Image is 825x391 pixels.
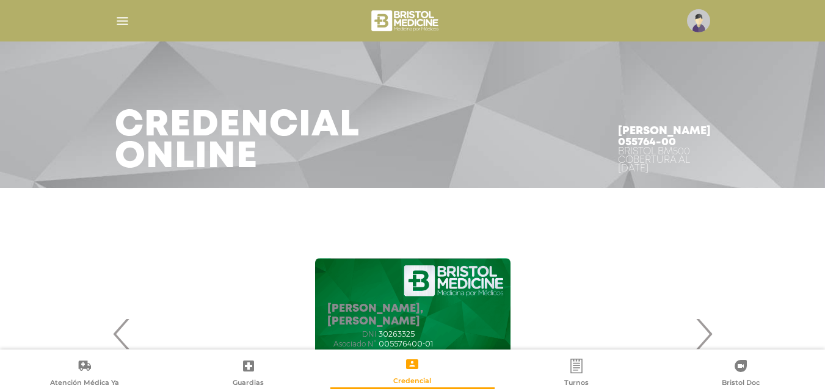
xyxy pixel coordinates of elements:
a: Atención Médica Ya [2,358,167,389]
span: Guardias [233,378,264,389]
span: Bristol Doc [722,378,760,389]
a: Bristol Doc [658,358,823,389]
h4: [PERSON_NAME] 055764-00 [618,126,711,148]
a: Guardias [167,358,331,389]
span: 005576400-01 [379,340,433,348]
a: Credencial [330,356,495,387]
img: bristol-medicine-blanco.png [369,6,442,35]
a: Turnos [495,358,659,389]
span: Atención Médica Ya [50,378,119,389]
img: Cober_menu-lines-white.svg [115,13,130,29]
img: profile-placeholder.svg [687,9,710,32]
h5: [PERSON_NAME], [PERSON_NAME] [327,303,498,329]
span: 30263325 [379,330,415,339]
span: Previous [110,301,134,367]
span: Next [692,301,716,367]
span: Turnos [564,378,589,389]
div: Bristol BM500 Cobertura al [DATE] [618,148,711,173]
span: Credencial [393,376,431,387]
span: Asociado N° [327,340,376,348]
span: DNI [327,330,376,339]
h3: Credencial Online [115,110,360,173]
